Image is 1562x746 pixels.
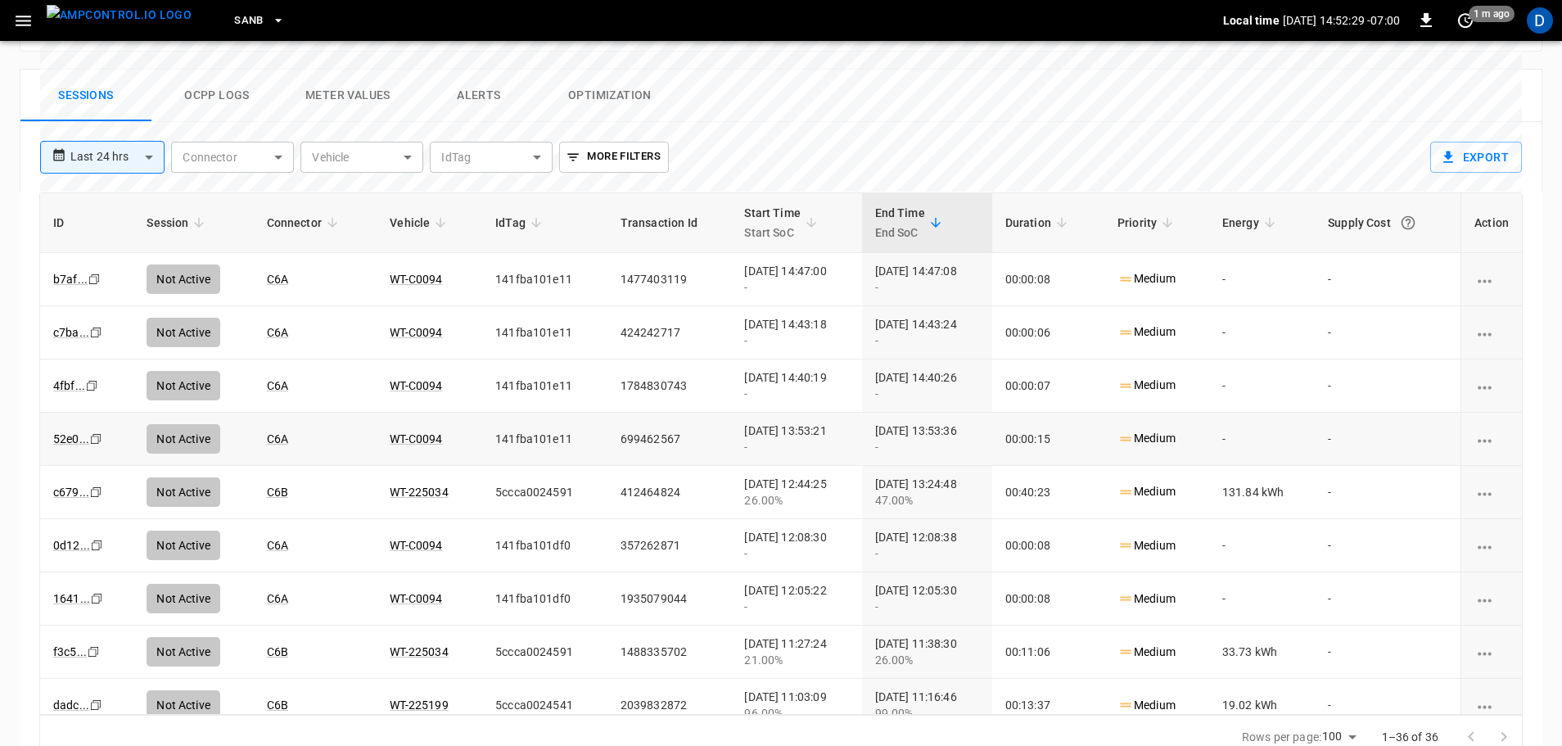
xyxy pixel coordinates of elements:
[875,492,979,509] div: 47.00%
[992,679,1104,732] td: 00:13:37
[86,643,102,661] div: copy
[482,572,607,626] td: 141fba101df0
[1474,697,1509,713] div: charging session options
[744,529,848,562] div: [DATE] 12:08:30
[390,645,448,658] a: WT-225034
[151,70,282,122] button: Ocpp logs
[1117,483,1176,500] p: Medium
[1117,537,1176,554] p: Medium
[1474,644,1509,660] div: charging session options
[1117,213,1178,233] span: Priority
[267,432,288,445] a: C6A
[744,439,848,455] div: -
[20,70,151,122] button: Sessions
[390,699,448,712] a: WT-225199
[1209,572,1315,626] td: -
[1328,208,1447,237] div: Supply Cost
[267,699,288,712] a: C6B
[607,193,732,253] th: Transaction Id
[875,599,979,615] div: -
[88,696,105,714] div: copy
[228,5,291,37] button: SanB
[390,592,442,605] a: WT-C0094
[1382,729,1439,745] p: 1–36 of 36
[607,572,732,626] td: 1935079044
[744,223,801,242] p: Start SoC
[992,466,1104,519] td: 00:40:23
[40,193,133,253] th: ID
[744,203,801,242] div: Start Time
[267,592,288,605] a: C6A
[1527,7,1553,34] div: profile-icon
[70,142,165,173] div: Last 24 hrs
[482,626,607,679] td: 5ccca0024591
[875,652,979,668] div: 26.00%
[1474,271,1509,287] div: charging session options
[1315,626,1460,679] td: -
[147,637,220,667] div: Not Active
[413,70,544,122] button: Alerts
[1393,208,1423,237] button: The cost of your charging session based on your supply rates
[1474,378,1509,394] div: charging session options
[1242,729,1321,745] p: Rows per page:
[267,213,343,233] span: Connector
[744,689,848,721] div: [DATE] 11:03:09
[744,635,848,668] div: [DATE] 11:27:24
[1283,12,1400,29] p: [DATE] 14:52:29 -07:00
[267,645,288,658] a: C6B
[39,192,1523,715] div: sessions table
[875,223,925,242] p: End SoC
[744,203,822,242] span: Start TimeStart SoC
[1209,519,1315,572] td: -
[1223,12,1280,29] p: Local time
[1222,213,1280,233] span: Energy
[607,626,732,679] td: 1488335702
[234,11,264,30] span: SanB
[390,539,442,552] a: WT-C0094
[875,476,979,509] div: [DATE] 13:24:48
[559,142,668,173] button: More Filters
[992,572,1104,626] td: 00:00:08
[875,582,979,615] div: [DATE] 12:05:30
[147,477,220,507] div: Not Active
[744,599,848,615] div: -
[875,689,979,721] div: [DATE] 11:16:46
[1474,590,1509,607] div: charging session options
[1117,697,1176,714] p: Medium
[390,486,448,499] a: WT-225034
[875,705,979,721] div: 99.00%
[88,483,105,501] div: copy
[1430,142,1522,173] button: Export
[875,529,979,562] div: [DATE] 12:08:38
[744,582,848,615] div: [DATE] 12:05:22
[1469,6,1515,22] span: 1 m ago
[53,699,89,712] a: dadc...
[390,213,451,233] span: Vehicle
[482,466,607,519] td: 5ccca0024591
[1474,431,1509,447] div: charging session options
[147,584,220,613] div: Not Active
[1315,572,1460,626] td: -
[495,213,547,233] span: IdTag
[744,545,848,562] div: -
[482,679,607,732] td: 5ccca0024541
[1452,7,1478,34] button: set refresh interval
[544,70,675,122] button: Optimization
[1209,679,1315,732] td: 19.02 kWh
[607,466,732,519] td: 412464824
[875,203,946,242] span: End TimeEnd SoC
[1474,324,1509,341] div: charging session options
[147,213,210,233] span: Session
[1315,679,1460,732] td: -
[607,519,732,572] td: 357262871
[1117,590,1176,608] p: Medium
[47,5,192,25] img: ampcontrol.io logo
[1474,537,1509,554] div: charging session options
[1209,466,1315,519] td: 131.84 kWh
[744,476,848,509] div: [DATE] 12:44:25
[875,439,979,455] div: -
[89,536,106,554] div: copy
[1005,213,1072,233] span: Duration
[1117,644,1176,661] p: Medium
[267,486,288,499] a: C6B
